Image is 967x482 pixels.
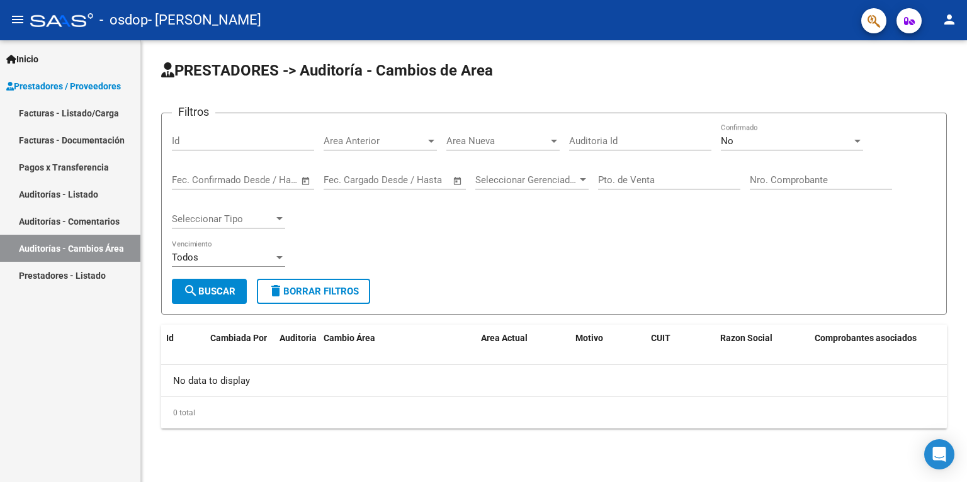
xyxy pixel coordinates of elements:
span: - [PERSON_NAME] [148,6,261,34]
span: Motivo [575,333,603,343]
mat-icon: person [942,12,957,27]
input: Fecha inicio [324,174,375,186]
span: Seleccionar Gerenciador [475,174,577,186]
button: Open calendar [299,174,314,188]
datatable-header-cell: Cambiada Por [205,325,274,380]
span: Prestadores / Proveedores [6,79,121,93]
span: Area Actual [481,333,528,343]
datatable-header-cell: Area Actual [476,325,570,380]
mat-icon: delete [268,283,283,298]
button: Open calendar [451,174,465,188]
span: Comprobantes asociados [815,333,917,343]
button: Buscar [172,279,247,304]
datatable-header-cell: CUIT [646,325,715,380]
datatable-header-cell: Comprobantes asociados [810,325,967,380]
span: Area Anterior [324,135,426,147]
div: 0 total [161,397,947,429]
span: Auditoria [280,333,317,343]
datatable-header-cell: Razon Social [715,325,810,380]
datatable-header-cell: Motivo [570,325,646,380]
datatable-header-cell: Cambio Área [319,325,476,380]
div: Open Intercom Messenger [924,439,954,469]
span: Todos [172,252,198,263]
span: Area Nueva [446,135,548,147]
span: No [721,135,733,147]
mat-icon: menu [10,12,25,27]
span: Seleccionar Tipo [172,213,274,225]
span: Razon Social [720,333,772,343]
span: Buscar [183,286,235,297]
span: CUIT [651,333,670,343]
input: Fecha fin [234,174,295,186]
input: Fecha inicio [172,174,223,186]
span: Id [166,333,174,343]
mat-icon: search [183,283,198,298]
datatable-header-cell: Auditoria [274,325,319,380]
button: Borrar Filtros [257,279,370,304]
span: Cambiada Por [210,333,267,343]
span: PRESTADORES -> Auditoría - Cambios de Area [161,62,493,79]
span: Inicio [6,52,38,66]
span: - osdop [99,6,148,34]
span: Borrar Filtros [268,286,359,297]
input: Fecha fin [386,174,447,186]
h3: Filtros [172,103,215,121]
span: Cambio Área [324,333,375,343]
div: No data to display [161,365,947,396]
datatable-header-cell: Id [161,325,205,380]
